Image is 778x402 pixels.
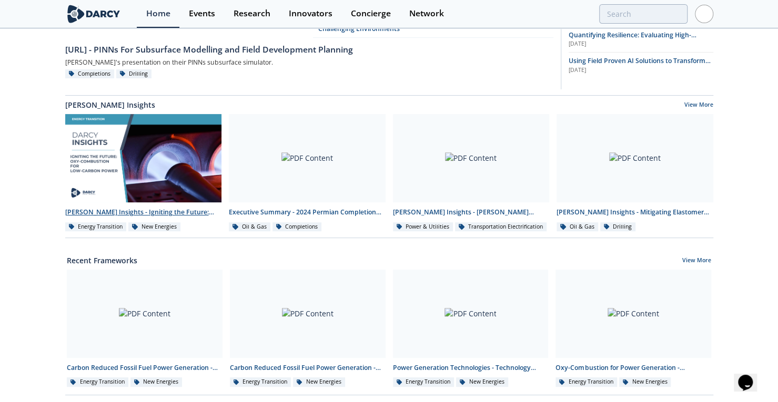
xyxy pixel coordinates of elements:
[393,222,453,232] div: Power & Utilities
[230,363,386,373] div: Carbon Reduced Fossil Fuel Power Generation - Technology Landscape
[393,363,549,373] div: Power Generation Technologies - Technology Landscape
[619,377,671,387] div: New Energies
[351,9,391,18] div: Concierge
[229,222,270,232] div: Oil & Gas
[272,222,322,232] div: Completions
[599,4,688,24] input: Advanced Search
[552,270,715,388] a: PDF Content Oxy-Combustion for Power Generation - Innovator Comparison Energy Transition New Ener...
[455,222,547,232] div: Transportation Electrification
[555,363,711,373] div: Oxy-Combustion for Power Generation - Innovator Comparison
[389,114,553,232] a: PDF Content [PERSON_NAME] Insights - [PERSON_NAME] Insights - Bidirectional EV Charging Power & U...
[146,9,170,18] div: Home
[393,208,550,217] div: [PERSON_NAME] Insights - [PERSON_NAME] Insights - Bidirectional EV Charging
[569,56,711,75] span: Using Field Proven AI Solutions to Transform Safety Programs
[229,208,386,217] div: Executive Summary - 2024 Permian Completion Design Roundtable - [US_STATE][GEOGRAPHIC_DATA]
[456,377,508,387] div: New Energies
[734,360,767,391] iframe: chat widget
[65,208,222,217] div: [PERSON_NAME] Insights - Igniting the Future: Oxy-Combustion for Low-carbon power
[557,208,713,217] div: [PERSON_NAME] Insights - Mitigating Elastomer Swelling Issue in Downhole Drilling Mud Motors
[234,9,270,18] div: Research
[569,30,696,49] span: Quantifying Resilience: Evaluating High-Impact, Low-Frequency (HILF) Events
[695,5,713,23] img: Profile
[569,30,713,48] a: Quantifying Resilience: Evaluating High-Impact, Low-Frequency (HILF) Events [DATE]
[684,101,713,110] a: View More
[393,377,454,387] div: Energy Transition
[569,56,713,74] a: Using Field Proven AI Solutions to Transform Safety Programs [DATE]
[226,270,389,388] a: PDF Content Carbon Reduced Fossil Fuel Power Generation - Technology Landscape Energy Transition ...
[65,56,553,69] div: [PERSON_NAME]'s presentation on their PINNs subsurface simulator.
[65,5,123,23] img: logo-wide.svg
[128,222,180,232] div: New Energies
[553,114,717,232] a: PDF Content [PERSON_NAME] Insights - Mitigating Elastomer Swelling Issue in Downhole Drilling Mud...
[65,99,155,110] a: [PERSON_NAME] Insights
[130,377,183,387] div: New Energies
[63,270,226,388] a: PDF Content Carbon Reduced Fossil Fuel Power Generation - Innovator Landscape Energy Transition N...
[230,377,291,387] div: Energy Transition
[65,222,127,232] div: Energy Transition
[293,377,345,387] div: New Energies
[569,40,713,48] div: [DATE]
[557,222,598,232] div: Oil & Gas
[67,255,137,266] a: Recent Frameworks
[189,9,215,18] div: Events
[65,38,553,56] a: [URL] - PINNs For Subsurface Modelling and Field Development Planning
[289,9,332,18] div: Innovators
[65,44,553,56] div: [URL] - PINNs For Subsurface Modelling and Field Development Planning
[389,270,552,388] a: PDF Content Power Generation Technologies - Technology Landscape Energy Transition New Energies
[62,114,226,232] a: Darcy Insights - Igniting the Future: Oxy-Combustion for Low-carbon power preview [PERSON_NAME] I...
[225,114,389,232] a: PDF Content Executive Summary - 2024 Permian Completion Design Roundtable - [US_STATE][GEOGRAPHIC...
[682,256,711,266] a: View More
[555,377,617,387] div: Energy Transition
[600,222,636,232] div: Drilling
[116,69,152,79] div: Drilling
[65,69,115,79] div: Completions
[67,363,223,373] div: Carbon Reduced Fossil Fuel Power Generation - Innovator Landscape
[67,377,128,387] div: Energy Transition
[569,66,713,75] div: [DATE]
[409,9,444,18] div: Network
